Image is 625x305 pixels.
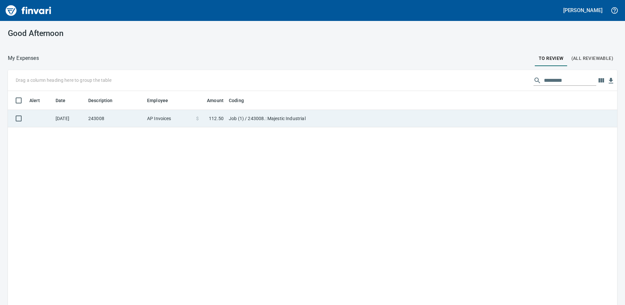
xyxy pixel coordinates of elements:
span: Amount [198,97,224,104]
span: Amount [207,97,224,104]
button: [PERSON_NAME] [562,5,604,15]
span: To Review [539,54,564,63]
span: Employee [147,97,177,104]
span: Alert [29,97,40,104]
h5: [PERSON_NAME] [563,7,602,14]
span: Description [88,97,113,104]
span: Date [56,97,74,104]
img: Finvari [4,3,53,18]
td: 243008 [86,110,144,127]
span: Coding [229,97,252,104]
p: Drag a column heading here to group the table [16,77,111,83]
span: (All Reviewable) [571,54,613,63]
span: Date [56,97,66,104]
span: 112.50 [209,115,224,122]
span: Description [88,97,121,104]
td: AP Invoices [144,110,194,127]
span: Alert [29,97,48,104]
td: Job (1) / 243008.: Majestic Industrial [226,110,390,127]
button: Download table [606,76,616,86]
p: My Expenses [8,54,39,62]
h3: Good Afternoon [8,29,200,38]
td: [DATE] [53,110,86,127]
nav: breadcrumb [8,54,39,62]
span: $ [196,115,199,122]
button: Choose columns to display [596,76,606,85]
span: Coding [229,97,244,104]
span: Employee [147,97,168,104]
